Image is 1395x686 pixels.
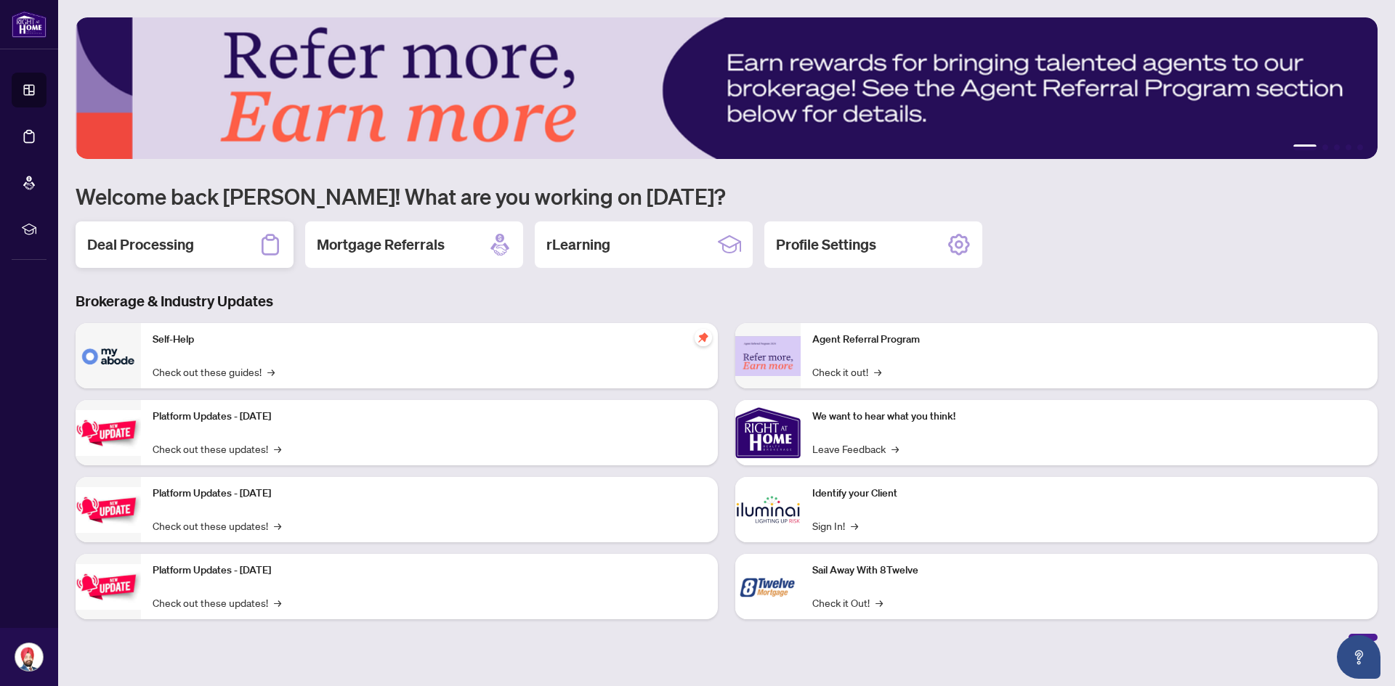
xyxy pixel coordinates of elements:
h2: Profile Settings [776,234,876,255]
img: Platform Updates - July 8, 2025 [76,487,141,533]
p: Platform Updates - [DATE] [153,486,706,502]
a: Check out these updates!→ [153,595,281,611]
img: Agent Referral Program [735,336,801,376]
a: Check out these updates!→ [153,518,281,534]
img: Platform Updates - July 21, 2025 [76,410,141,456]
button: 5 [1357,144,1363,150]
p: Identify your Client [812,486,1366,502]
span: pushpin [695,329,712,346]
img: logo [12,11,46,38]
p: Agent Referral Program [812,332,1366,348]
img: Sail Away With 8Twelve [735,554,801,619]
span: → [876,595,883,611]
button: 3 [1334,144,1340,150]
span: → [267,364,275,380]
p: Sail Away With 8Twelve [812,563,1366,579]
img: Self-Help [76,323,141,388]
img: Identify your Client [735,477,801,542]
button: Open asap [1337,635,1380,679]
span: → [851,518,858,534]
h1: Welcome back [PERSON_NAME]! What are you working on [DATE]? [76,182,1378,210]
a: Sign In!→ [812,518,858,534]
span: → [274,441,281,457]
img: Profile Icon [15,643,43,671]
a: Leave Feedback→ [812,441,899,457]
img: Slide 0 [76,17,1378,159]
a: Check out these guides!→ [153,364,275,380]
h2: Mortgage Referrals [317,234,445,255]
p: Platform Updates - [DATE] [153,563,706,579]
img: We want to hear what you think! [735,400,801,465]
button: 1 [1293,144,1317,150]
h2: rLearning [546,234,610,255]
button: 2 [1322,144,1328,150]
img: Platform Updates - June 23, 2025 [76,564,141,610]
a: Check out these updates!→ [153,441,281,457]
h3: Brokerage & Industry Updates [76,291,1378,311]
p: Platform Updates - [DATE] [153,409,706,425]
span: → [274,518,281,534]
p: We want to hear what you think! [812,409,1366,425]
a: Check it out!→ [812,364,881,380]
span: → [874,364,881,380]
p: Self-Help [153,332,706,348]
span: → [274,595,281,611]
a: Check it Out!→ [812,595,883,611]
span: → [891,441,899,457]
button: 4 [1346,144,1351,150]
h2: Deal Processing [87,234,194,255]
